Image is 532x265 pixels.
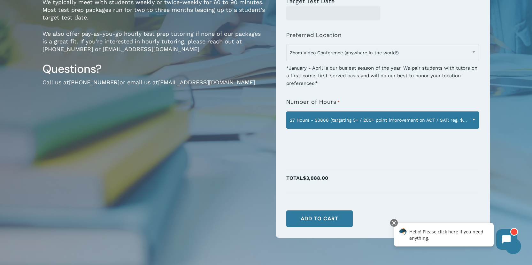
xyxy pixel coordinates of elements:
span: Zoom Video Conference (anywhere in the world!) [286,44,479,61]
span: 27 Hours - $3888 (targeting 5+ / 200+ point improvement on ACT / SAT; reg. $4320) [287,113,479,127]
span: Zoom Video Conference (anywhere in the world!) [287,46,479,59]
label: Number of Hours [286,99,340,106]
span: 27 Hours - $3888 (targeting 5+ / 200+ point improvement on ACT / SAT; reg. $4320) [286,111,479,129]
button: Add to cart [286,210,353,227]
a: [EMAIL_ADDRESS][DOMAIN_NAME] [158,79,255,86]
a: [PHONE_NUMBER] [69,79,120,86]
p: Total [286,173,479,190]
iframe: Chatbot [387,218,523,256]
h3: Questions? [42,62,266,76]
label: Preferred Location [286,32,342,38]
span: $3,888.00 [303,175,328,181]
div: *January - April is our busiest season of the year. We pair students with tutors on a first-come-... [286,60,479,87]
p: Call us at or email us at [42,79,266,95]
p: We also offer pay-as-you-go hourly test prep tutoring if none of our packages is a great fit. If ... [42,30,266,62]
iframe: reCAPTCHA [286,132,383,157]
